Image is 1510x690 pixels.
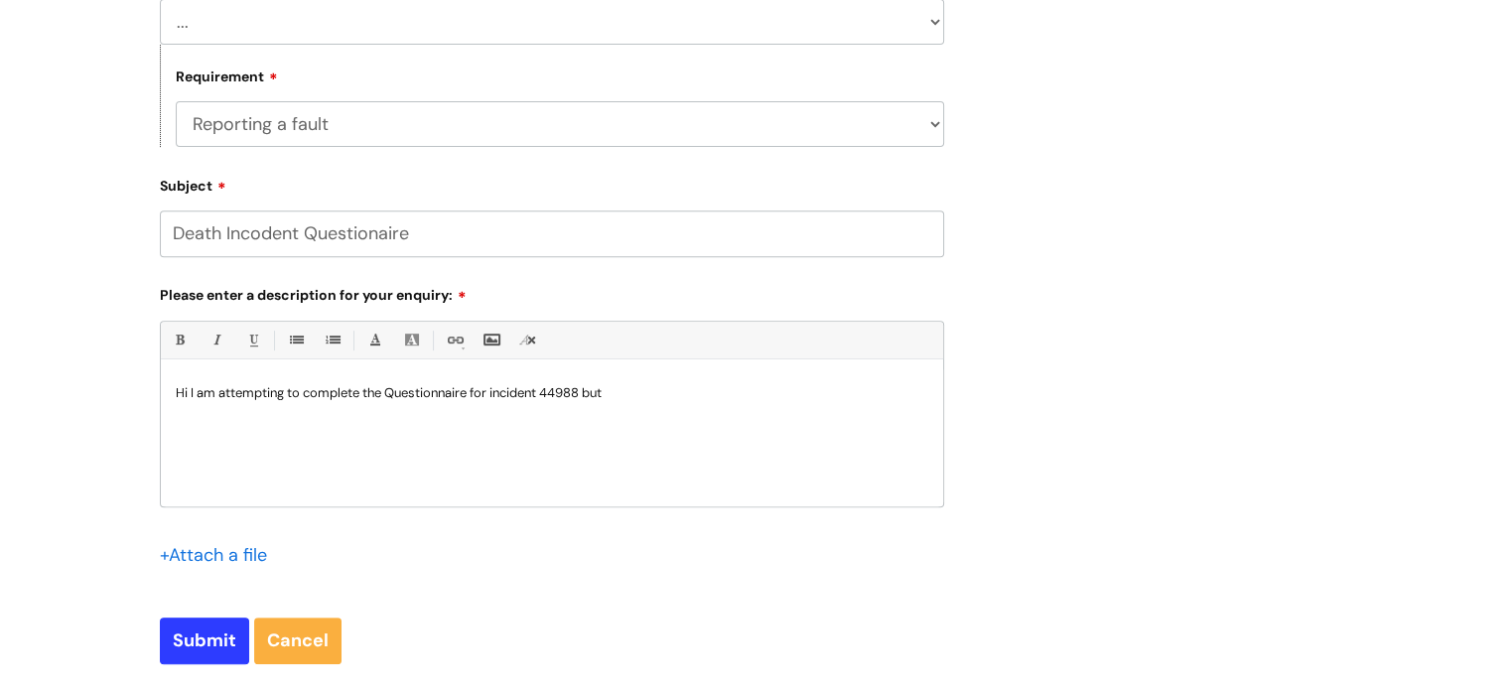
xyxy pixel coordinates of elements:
[362,328,387,352] a: Font Color
[283,328,308,352] a: • Unordered List (Ctrl-Shift-7)
[176,384,928,402] p: Hi I am attempting to complete the Questionnaire for incident 44988 but
[515,328,540,352] a: Remove formatting (Ctrl-\)
[254,618,342,663] a: Cancel
[240,328,265,352] a: Underline(Ctrl-U)
[204,328,228,352] a: Italic (Ctrl-I)
[399,328,424,352] a: Back Color
[160,171,944,195] label: Subject
[176,66,278,85] label: Requirement
[160,280,944,304] label: Please enter a description for your enquiry:
[160,618,249,663] input: Submit
[167,328,192,352] a: Bold (Ctrl-B)
[442,328,467,352] a: Link
[160,539,279,571] div: Attach a file
[160,543,169,567] span: +
[320,328,344,352] a: 1. Ordered List (Ctrl-Shift-8)
[479,328,503,352] a: Insert Image...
